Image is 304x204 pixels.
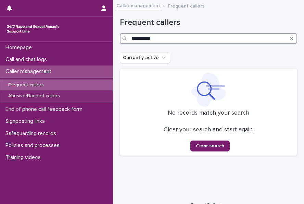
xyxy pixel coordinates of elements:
[168,2,204,9] p: Frequent callers
[3,142,65,149] p: Policies and processes
[3,154,46,161] p: Training videos
[3,118,50,125] p: Signposting links
[3,106,88,113] p: End of phone call feedback form
[3,44,37,51] p: Homepage
[164,126,254,134] p: Clear your search and start again.
[3,56,52,63] p: Call and chat logs
[190,141,230,151] button: Clear search
[3,68,57,75] p: Caller management
[196,144,224,148] span: Clear search
[120,18,297,28] h1: Frequent callers
[124,110,293,117] p: No records match your search
[116,1,160,9] a: Caller management
[3,93,65,99] p: Abusive/Banned callers
[3,82,49,88] p: Frequent callers
[120,52,170,63] button: Currently active
[3,130,62,137] p: Safeguarding records
[5,22,60,36] img: rhQMoQhaT3yELyF149Cw
[120,33,297,44] input: Search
